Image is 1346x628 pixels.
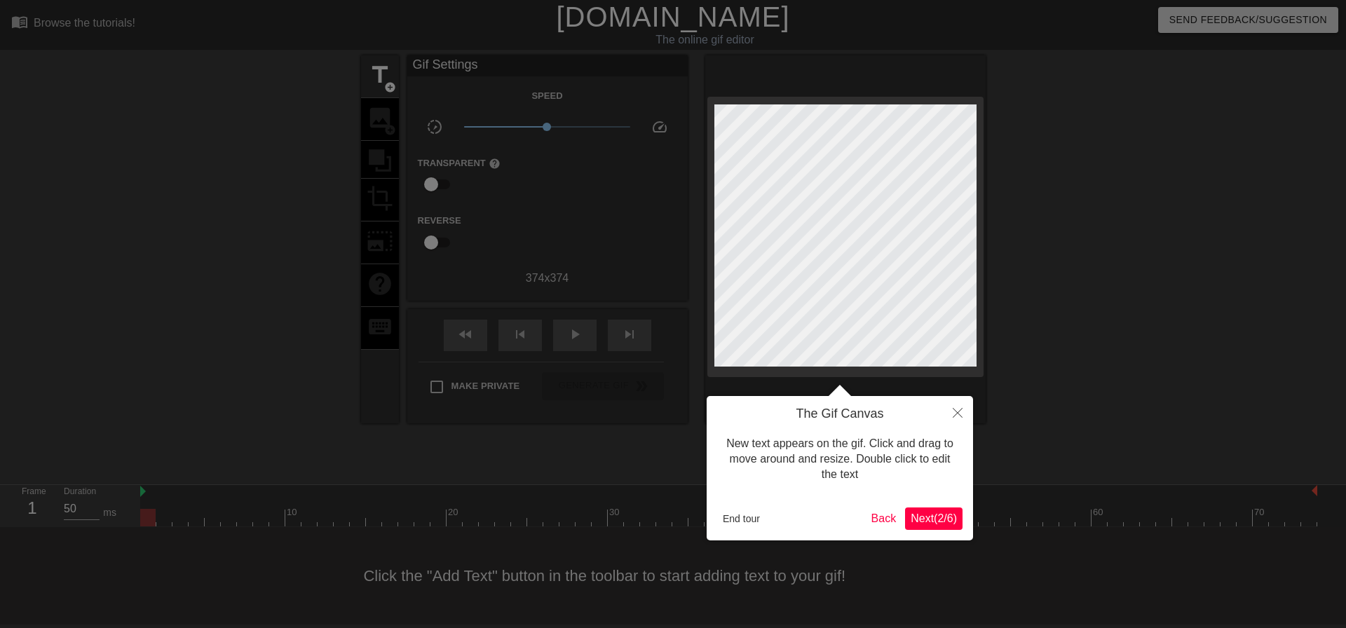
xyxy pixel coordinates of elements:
[717,508,766,529] button: End tour
[942,396,973,428] button: Close
[717,422,963,497] div: New text appears on the gif. Click and drag to move around and resize. Double click to edit the text
[866,507,902,530] button: Back
[911,512,957,524] span: Next ( 2 / 6 )
[717,407,963,422] h4: The Gif Canvas
[905,507,963,530] button: Next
